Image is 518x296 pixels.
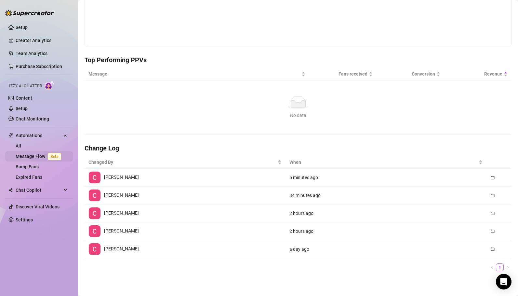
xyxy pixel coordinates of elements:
span: rollback [490,247,495,251]
a: Chat Monitoring [16,116,49,121]
div: No data [92,112,504,119]
span: Chat Copilot [16,185,62,195]
span: thunderbolt [8,133,14,138]
span: rollback [490,193,495,198]
span: [PERSON_NAME] [104,246,139,251]
span: [PERSON_NAME] [104,192,139,198]
div: Open Intercom Messenger [496,274,511,289]
span: Izzy AI Chatter [9,83,42,89]
a: Setup [16,106,28,111]
a: Team Analytics [16,51,47,56]
span: Automations [16,130,62,141]
span: left [490,265,494,269]
a: Settings [16,217,33,222]
span: Revenue [448,70,502,78]
span: Changed By [88,159,276,166]
span: When [289,159,477,166]
span: Message [88,70,300,78]
td: 5 minutes ago [286,169,486,187]
th: When [286,156,486,169]
span: Beta [48,153,61,160]
a: Creator Analytics [16,35,68,46]
th: Revenue [444,68,511,80]
td: 2 hours ago [286,204,486,222]
h4: Top Performing PPVs [85,55,511,64]
a: Discover Viral Videos [16,204,60,209]
span: rollback [490,211,495,216]
li: 1 [496,263,504,271]
span: [PERSON_NAME] [104,228,139,233]
img: Callme Belle [89,190,100,201]
a: Setup [16,25,28,30]
span: right [506,265,510,269]
span: Conversion [380,70,435,78]
span: rollback [490,229,495,233]
span: [PERSON_NAME] [104,175,139,180]
span: Fans received [313,70,367,78]
h4: Change Log [85,144,511,153]
li: Next Page [504,263,511,271]
td: 34 minutes ago [286,187,486,204]
td: 2 hours ago [286,222,486,240]
span: rollback [490,175,495,180]
th: Fans received [309,68,377,80]
img: logo-BBDzfeDw.svg [5,10,54,16]
td: a day ago [286,240,486,258]
img: AI Chatter [45,80,55,90]
img: Callme Belle [89,243,100,255]
button: left [488,263,496,271]
a: Content [16,95,32,101]
a: Expired Fans [16,175,42,180]
a: Message FlowBeta [16,154,64,159]
th: Conversion [377,68,444,80]
a: Bump Fans [16,164,39,169]
img: Callme Belle [89,225,100,237]
img: Callme Belle [89,207,100,219]
th: Message [85,68,309,80]
th: Changed By [85,156,286,169]
img: Chat Copilot [8,188,13,192]
a: 1 [496,264,503,271]
span: [PERSON_NAME] [104,210,139,216]
button: right [504,263,511,271]
li: Previous Page [488,263,496,271]
img: Callme Belle [89,172,100,183]
a: All [16,143,21,148]
a: Purchase Subscription [16,64,62,69]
